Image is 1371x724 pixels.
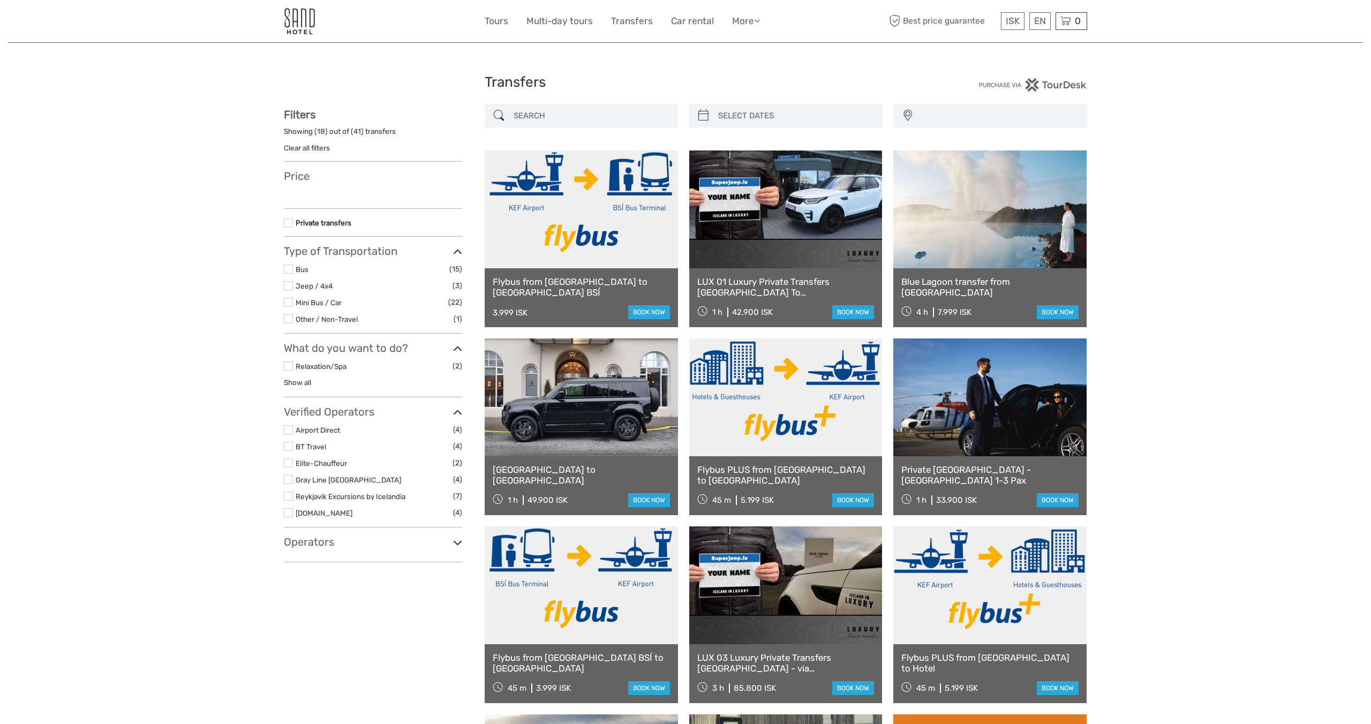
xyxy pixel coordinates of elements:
div: 33.900 ISK [936,495,977,505]
a: Jeep / 4x4 [296,282,333,290]
a: LUX 01 Luxury Private Transfers [GEOGRAPHIC_DATA] To [GEOGRAPHIC_DATA] [697,276,875,298]
strong: Filters [284,108,315,121]
a: LUX 03 Luxury Private Transfers [GEOGRAPHIC_DATA] - via [GEOGRAPHIC_DATA] or via [GEOGRAPHIC_DATA... [697,652,875,674]
input: SEARCH [509,107,673,125]
a: book now [628,305,670,319]
a: book now [1037,305,1079,319]
div: Showing ( ) out of ( ) transfers [284,126,462,143]
h1: Transfers [485,74,886,91]
a: book now [1037,493,1079,507]
span: (4) [453,440,462,452]
div: 5.199 ISK [741,495,774,505]
span: (4) [453,424,462,436]
div: 3.999 ISK [493,308,528,318]
a: BT Travel [296,442,326,451]
img: 186-9edf1c15-b972-4976-af38-d04df2434085_logo_small.jpg [284,8,315,34]
span: (4) [453,473,462,486]
span: 1 h [916,495,926,505]
span: (7) [453,490,462,502]
div: 49.900 ISK [528,495,568,505]
a: Car rental [671,13,714,29]
a: Flybus PLUS from [GEOGRAPHIC_DATA] to [GEOGRAPHIC_DATA] [697,464,875,486]
a: Flybus from [GEOGRAPHIC_DATA] to [GEOGRAPHIC_DATA] BSÍ [493,276,670,298]
div: 42.900 ISK [732,307,773,317]
div: 85.800 ISK [734,683,776,693]
span: 0 [1073,16,1082,26]
a: Elite-Chauffeur [296,459,347,467]
label: 18 [317,126,325,137]
a: book now [832,493,874,507]
a: book now [832,681,874,695]
span: (1) [454,313,462,325]
span: 1 h [712,307,722,317]
span: 45 m [712,495,731,505]
a: More [732,13,760,29]
span: (4) [453,507,462,519]
span: 3 h [712,683,724,693]
a: [DOMAIN_NAME] [296,509,352,517]
a: Private [GEOGRAPHIC_DATA] - [GEOGRAPHIC_DATA] 1-3 Pax [901,464,1079,486]
a: Multi-day tours [526,13,593,29]
a: Bus [296,265,308,274]
a: Other / Non-Travel [296,315,358,323]
a: Tours [485,13,508,29]
a: Transfers [611,13,653,29]
span: 45 m [508,683,526,693]
a: Mini Bus / Car [296,298,342,307]
a: Clear all filters [284,144,330,152]
h3: Price [284,170,462,183]
a: Blue Lagoon transfer from [GEOGRAPHIC_DATA] [901,276,1079,298]
a: book now [832,305,874,319]
a: book now [628,681,670,695]
span: (2) [453,360,462,372]
label: 41 [353,126,361,137]
h3: Type of Transportation [284,245,462,258]
a: Airport Direct [296,426,340,434]
span: 1 h [508,495,518,505]
h3: What do you want to do? [284,342,462,355]
div: 7.999 ISK [938,307,971,317]
a: [GEOGRAPHIC_DATA] to [GEOGRAPHIC_DATA] [493,464,670,486]
a: book now [628,493,670,507]
div: 3.999 ISK [536,683,571,693]
a: Reykjavik Excursions by Icelandia [296,492,405,501]
a: Private transfers [296,218,351,227]
div: EN [1029,12,1051,30]
a: Relaxation/Spa [296,362,346,371]
span: Best price guarantee [886,12,998,30]
a: Flybus PLUS from [GEOGRAPHIC_DATA] to Hotel [901,652,1079,674]
span: ISK [1006,16,1020,26]
a: book now [1037,681,1079,695]
span: (2) [453,457,462,469]
h3: Verified Operators [284,405,462,418]
img: PurchaseViaTourDesk.png [978,78,1087,92]
span: (3) [453,280,462,292]
h3: Operators [284,536,462,548]
div: 5.199 ISK [945,683,978,693]
a: Flybus from [GEOGRAPHIC_DATA] BSÍ to [GEOGRAPHIC_DATA] [493,652,670,674]
span: 4 h [916,307,928,317]
a: Gray Line [GEOGRAPHIC_DATA] [296,476,401,484]
span: (22) [448,296,462,308]
span: (15) [449,263,462,275]
input: SELECT DATES [714,107,877,125]
a: Show all [284,378,311,387]
span: 45 m [916,683,935,693]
